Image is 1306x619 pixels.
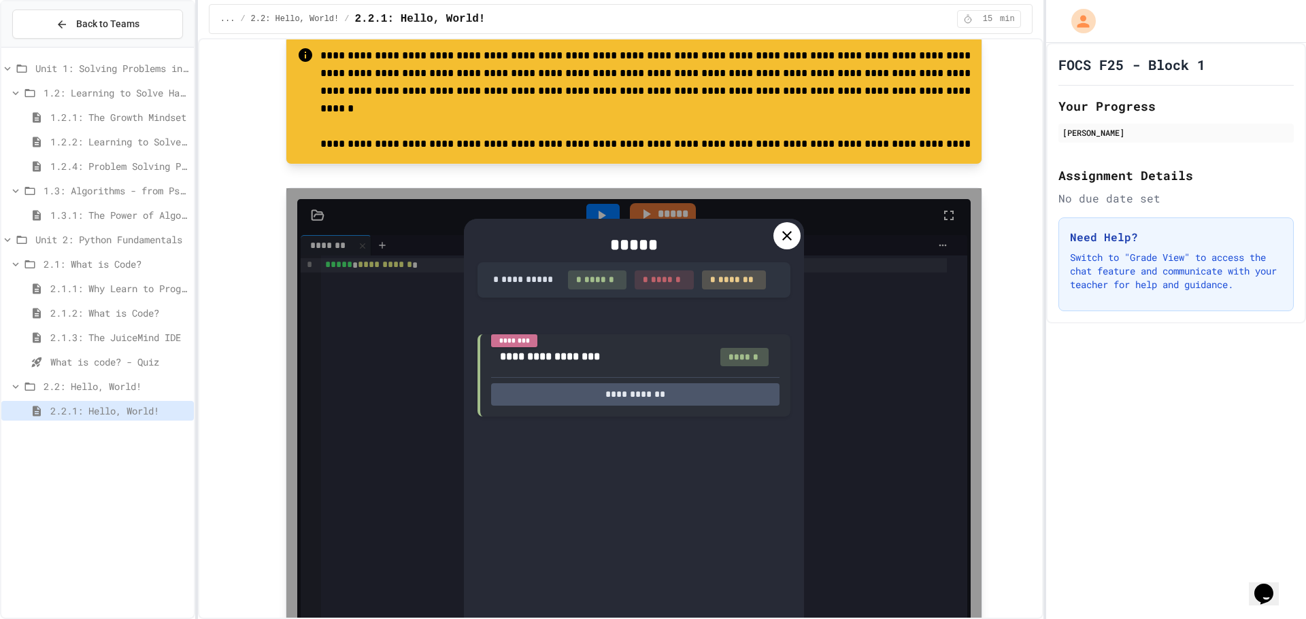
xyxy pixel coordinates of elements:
[44,183,188,198] span: 1.3: Algorithms - from Pseudocode to Flowcharts
[50,110,188,124] span: 1.2.1: The Growth Mindset
[251,14,339,24] span: 2.2: Hello, World!
[50,159,188,173] span: 1.2.4: Problem Solving Practice
[1000,14,1015,24] span: min
[1070,251,1282,291] p: Switch to "Grade View" to access the chat feature and communicate with your teacher for help and ...
[354,11,485,27] span: 2.2.1: Hello, World!
[50,306,188,320] span: 2.1.2: What is Code?
[50,330,188,344] span: 2.1.3: The JuiceMind IDE
[1058,166,1294,185] h2: Assignment Details
[1058,96,1294,116] h2: Your Progress
[35,232,188,247] span: Unit 2: Python Fundamentals
[76,17,139,31] span: Back to Teams
[44,257,188,271] span: 2.1: What is Code?
[240,14,245,24] span: /
[44,86,188,100] span: 1.2: Learning to Solve Hard Problems
[220,14,235,24] span: ...
[50,404,188,418] span: 2.2.1: Hello, World!
[1070,229,1282,245] h3: Need Help?
[1249,565,1292,605] iframe: chat widget
[50,208,188,222] span: 1.3.1: The Power of Algorithms
[44,379,188,393] span: 2.2: Hello, World!
[1058,190,1294,207] div: No due date set
[35,61,188,75] span: Unit 1: Solving Problems in Computer Science
[1058,55,1205,74] h1: FOCS F25 - Block 1
[1057,5,1099,37] div: My Account
[50,135,188,149] span: 1.2.2: Learning to Solve Hard Problems
[12,10,183,39] button: Back to Teams
[1062,126,1290,139] div: [PERSON_NAME]
[344,14,349,24] span: /
[977,14,999,24] span: 15
[50,281,188,296] span: 2.1.1: Why Learn to Program?
[50,355,188,369] span: What is code? - Quiz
